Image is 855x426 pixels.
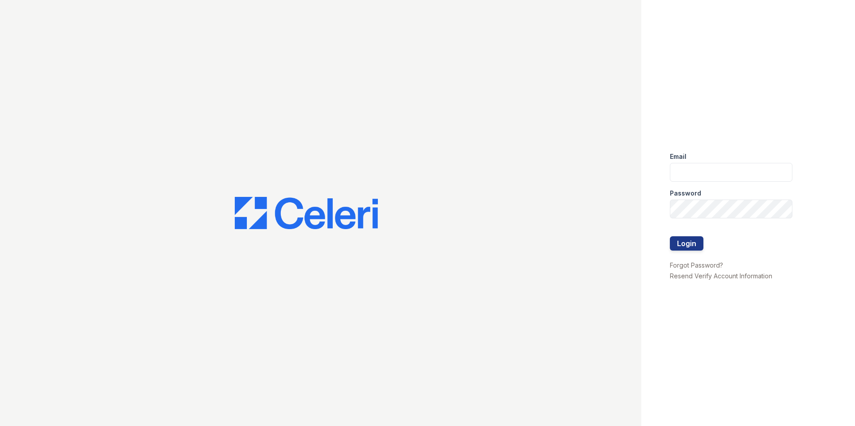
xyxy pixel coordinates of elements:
[670,272,772,280] a: Resend Verify Account Information
[670,152,686,161] label: Email
[670,261,723,269] a: Forgot Password?
[670,236,703,251] button: Login
[670,189,701,198] label: Password
[235,197,378,229] img: CE_Logo_Blue-a8612792a0a2168367f1c8372b55b34899dd931a85d93a1a3d3e32e68fde9ad4.png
